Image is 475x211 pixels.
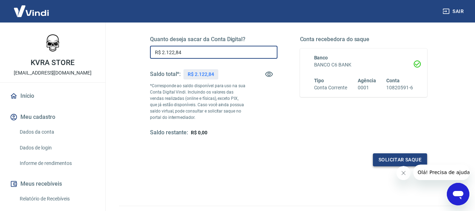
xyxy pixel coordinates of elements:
span: Banco [314,55,328,60]
p: R$ 2.122,84 [188,71,214,78]
h5: Saldo restante: [150,129,188,136]
h6: Conta Corrente [314,84,347,91]
span: Tipo [314,78,324,83]
a: Dados da conta [17,125,97,139]
a: Informe de rendimentos [17,156,97,171]
p: KVRA STORE [31,59,75,66]
p: [EMAIL_ADDRESS][DOMAIN_NAME] [14,69,92,77]
a: Início [8,88,97,104]
button: Meu cadastro [8,109,97,125]
button: Meus recebíveis [8,176,97,192]
button: Sair [441,5,467,18]
span: Agência [358,78,376,83]
p: *Corresponde ao saldo disponível para uso na sua Conta Digital Vindi. Incluindo os valores das ve... [150,83,245,121]
img: Vindi [8,0,54,22]
iframe: Fechar mensagem [396,166,411,180]
h5: Quanto deseja sacar da Conta Digital? [150,36,277,43]
button: Solicitar saque [373,153,427,166]
h5: Conta recebedora do saque [300,36,427,43]
a: Relatório de Recebíveis [17,192,97,206]
img: fe777f08-c6fa-44d2-bb1f-e2f5fe09f808.jpeg [39,28,67,56]
iframe: Mensagem da empresa [413,165,469,180]
iframe: Botão para abrir a janela de mensagens [447,183,469,205]
span: R$ 0,00 [191,130,207,135]
a: Dados de login [17,141,97,155]
h5: Saldo total*: [150,71,181,78]
h6: 10820591-6 [386,84,413,91]
h6: BANCO C6 BANK [314,61,413,69]
span: Conta [386,78,400,83]
span: Olá! Precisa de ajuda? [4,5,59,11]
h6: 0001 [358,84,376,91]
